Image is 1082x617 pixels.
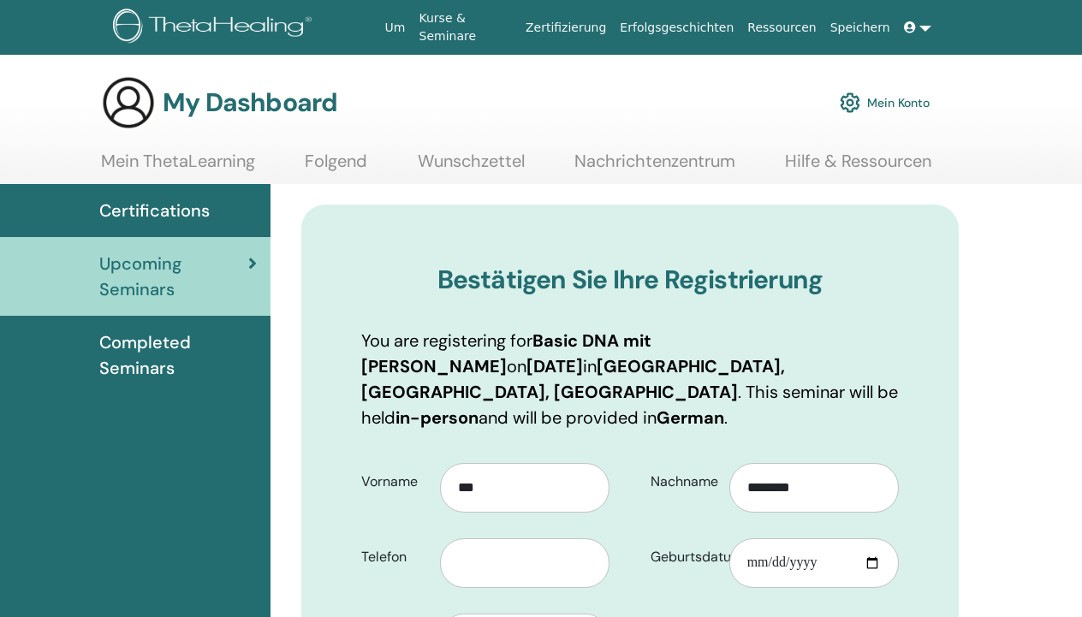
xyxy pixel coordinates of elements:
a: Nachrichtenzentrum [574,151,735,184]
b: in-person [395,406,479,429]
a: Wunschzettel [418,151,525,184]
a: Zertifizierung [519,12,613,44]
h3: My Dashboard [163,87,337,118]
a: Speichern [823,12,897,44]
span: Certifications [99,198,210,223]
img: cog.svg [840,88,860,117]
label: Nachname [638,466,729,498]
label: Telefon [348,541,440,573]
a: Folgend [305,151,367,184]
a: Um [378,12,413,44]
b: [DATE] [526,355,583,377]
a: Mein Konto [840,84,930,122]
a: Kurse & Seminare [413,3,519,52]
p: You are registering for on in . This seminar will be held and will be provided in . [361,328,899,430]
a: Erfolgsgeschichten [613,12,740,44]
img: generic-user-icon.jpg [101,75,156,130]
a: Ressourcen [740,12,823,44]
span: Completed Seminars [99,329,257,381]
a: Hilfe & Ressourcen [785,151,931,184]
img: logo.png [113,9,318,47]
h3: Bestätigen Sie Ihre Registrierung [361,264,899,295]
label: Geburtsdatum [638,541,729,573]
b: German [657,406,724,429]
span: Upcoming Seminars [99,251,248,302]
a: Mein ThetaLearning [101,151,255,184]
label: Vorname [348,466,440,498]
